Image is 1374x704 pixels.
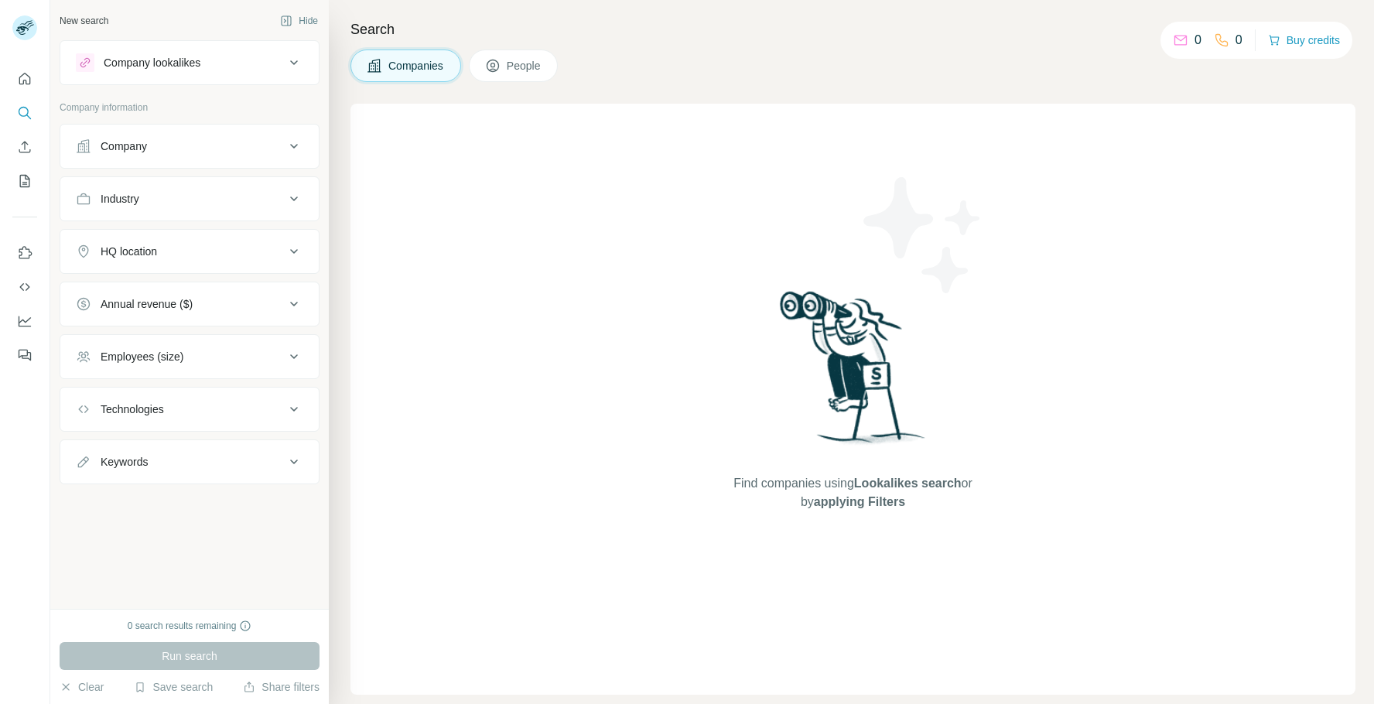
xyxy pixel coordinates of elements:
[101,138,147,154] div: Company
[101,191,139,207] div: Industry
[350,19,1355,40] h4: Search
[243,679,320,695] button: Share filters
[60,180,319,217] button: Industry
[269,9,329,32] button: Hide
[104,55,200,70] div: Company lookalikes
[101,454,148,470] div: Keywords
[12,341,37,369] button: Feedback
[1195,31,1201,50] p: 0
[388,58,445,73] span: Companies
[60,391,319,428] button: Technologies
[507,58,542,73] span: People
[814,495,905,508] span: applying Filters
[60,285,319,323] button: Annual revenue ($)
[12,99,37,127] button: Search
[101,296,193,312] div: Annual revenue ($)
[60,14,108,28] div: New search
[60,338,319,375] button: Employees (size)
[773,287,934,460] img: Surfe Illustration - Woman searching with binoculars
[60,233,319,270] button: HQ location
[12,167,37,195] button: My lists
[729,474,976,511] span: Find companies using or by
[128,619,252,633] div: 0 search results remaining
[60,443,319,480] button: Keywords
[60,679,104,695] button: Clear
[101,402,164,417] div: Technologies
[1268,29,1340,51] button: Buy credits
[60,128,319,165] button: Company
[12,133,37,161] button: Enrich CSV
[12,65,37,93] button: Quick start
[60,101,320,114] p: Company information
[101,244,157,259] div: HQ location
[60,44,319,81] button: Company lookalikes
[12,273,37,301] button: Use Surfe API
[12,239,37,267] button: Use Surfe on LinkedIn
[853,166,993,305] img: Surfe Illustration - Stars
[1236,31,1242,50] p: 0
[854,477,962,490] span: Lookalikes search
[101,349,183,364] div: Employees (size)
[134,679,213,695] button: Save search
[12,307,37,335] button: Dashboard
